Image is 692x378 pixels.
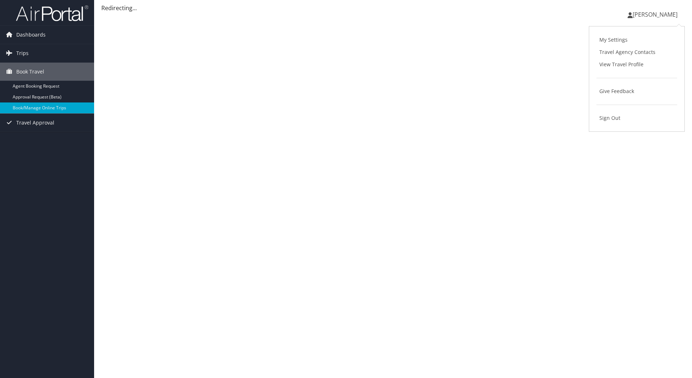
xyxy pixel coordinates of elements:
img: airportal-logo.png [16,5,88,22]
span: [PERSON_NAME] [633,10,678,18]
span: Book Travel [16,63,44,81]
a: Sign Out [596,112,677,124]
a: My Settings [596,34,677,46]
span: Trips [16,44,29,62]
a: Give Feedback [596,85,677,97]
div: Redirecting... [101,4,685,12]
a: Travel Agency Contacts [596,46,677,58]
span: Travel Approval [16,114,54,132]
a: View Travel Profile [596,58,677,71]
a: [PERSON_NAME] [628,4,685,25]
span: Dashboards [16,26,46,44]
